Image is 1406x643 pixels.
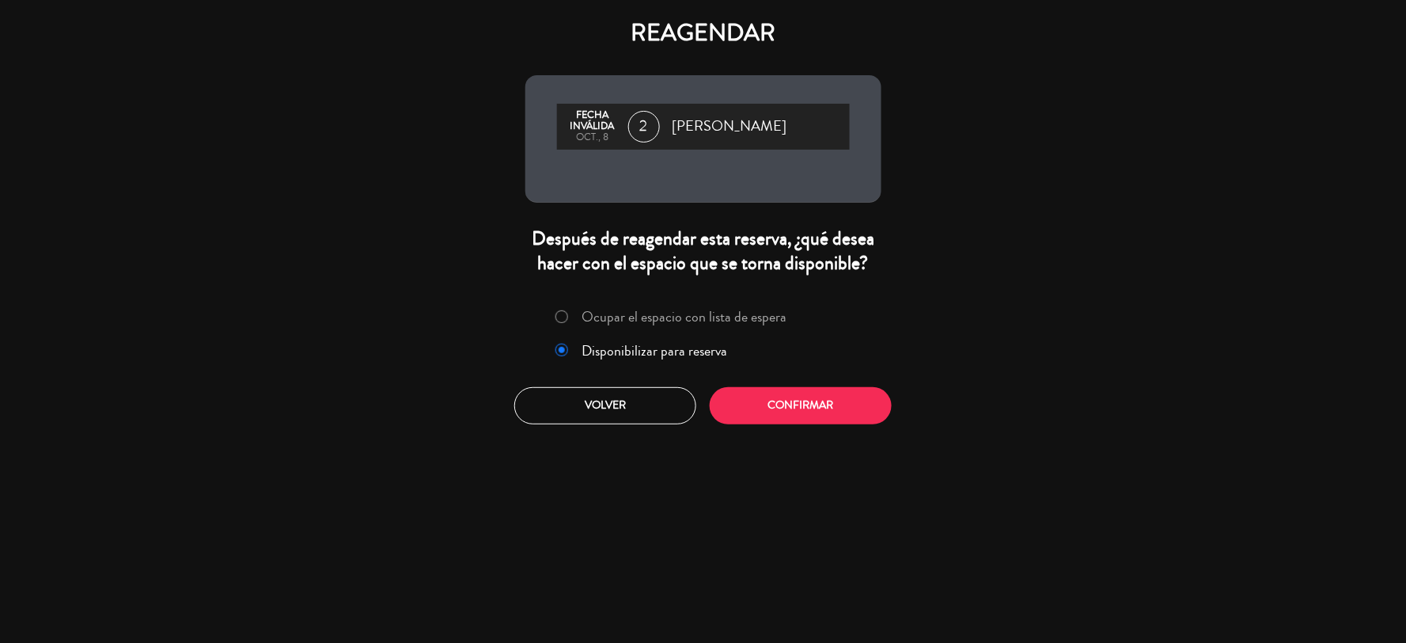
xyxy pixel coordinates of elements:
label: Disponibilizar para reserva [582,344,727,358]
label: Ocupar el espacio con lista de espera [582,310,786,324]
h4: REAGENDAR [525,19,881,48]
button: Volver [514,387,696,424]
div: Después de reagendar esta reserva, ¿qué desea hacer con el espacio que se torna disponible? [525,226,881,276]
span: 2 [628,111,660,143]
div: oct., 8 [565,132,620,143]
button: Confirmar [710,387,892,424]
div: Fecha inválida [565,110,620,132]
span: [PERSON_NAME] [673,115,787,139]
